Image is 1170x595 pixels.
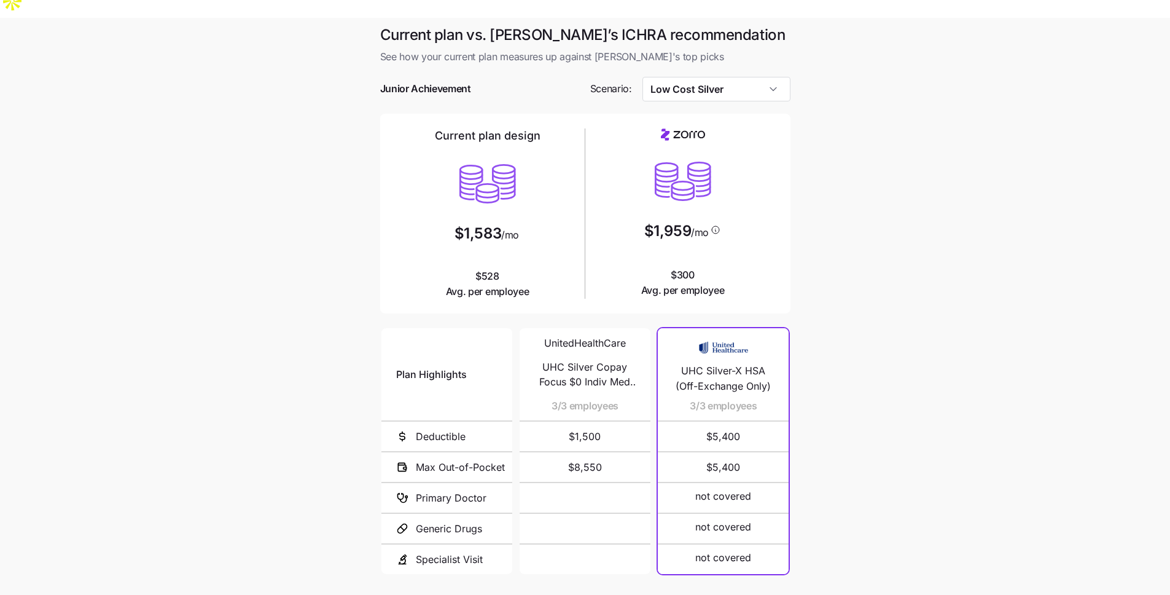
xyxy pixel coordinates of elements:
[416,460,505,475] span: Max Out-of-Pocket
[690,398,757,414] span: 3/3 employees
[416,552,483,567] span: Specialist Visit
[590,81,632,97] span: Scenario:
[380,25,790,44] h1: Current plan vs. [PERSON_NAME]’s ICHRA recommendation
[534,422,636,451] span: $1,500
[416,491,486,506] span: Primary Doctor
[552,398,618,414] span: 3/3 employees
[416,521,482,537] span: Generic Drugs
[501,230,519,240] span: /mo
[673,363,774,394] span: UHC Silver-X HSA (Off-Exchange Only)
[673,452,774,482] span: $5,400
[534,452,636,482] span: $8,550
[695,519,751,535] span: not covered
[641,283,725,298] span: Avg. per employee
[446,284,529,299] span: Avg. per employee
[544,336,626,351] span: UnitedHealthCare
[673,422,774,451] span: $5,400
[380,49,790,65] span: See how your current plan measures up against [PERSON_NAME]'s top picks
[534,360,636,390] span: UHC Silver Copay Focus $0 Indiv Med Ded - $0 Ded 2025-72375MD0070026-01
[396,367,467,382] span: Plan Highlights
[454,226,501,241] span: $1,583
[644,224,691,238] span: $1,959
[416,429,466,444] span: Deductible
[695,550,751,565] span: not covered
[380,81,471,97] span: Junior Achievement
[641,267,725,298] span: $300
[435,128,540,143] h2: Current plan design
[695,489,751,504] span: not covered
[691,227,709,237] span: /mo
[446,269,529,299] span: $528
[699,336,748,359] img: Carrier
